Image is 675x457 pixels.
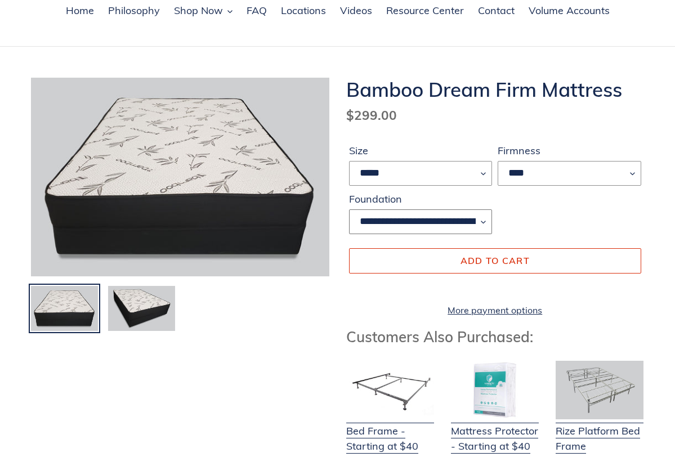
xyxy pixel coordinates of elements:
[168,3,238,20] button: Shop Now
[478,4,515,17] span: Contact
[102,3,166,20] a: Philosophy
[556,361,643,419] img: Adjustable Base
[334,3,378,20] a: Videos
[386,4,464,17] span: Resource Center
[30,285,99,331] img: Load image into Gallery viewer, Bamboo Dream Firm Mattress
[349,143,493,158] label: Size
[346,361,434,419] img: Bed Frame
[346,328,645,346] h3: Customers Also Purchased:
[340,4,372,17] span: Videos
[472,3,520,20] a: Contact
[556,409,643,454] a: Rize Platform Bed Frame
[281,4,326,17] span: Locations
[346,78,645,101] h1: Bamboo Dream Firm Mattress
[247,4,267,17] span: FAQ
[498,143,641,158] label: Firmness
[451,409,539,454] a: Mattress Protector - Starting at $40
[66,4,94,17] span: Home
[529,4,610,17] span: Volume Accounts
[108,4,160,17] span: Philosophy
[275,3,332,20] a: Locations
[349,303,642,317] a: More payment options
[349,248,642,273] button: Add to cart
[461,255,530,266] span: Add to cart
[60,3,100,20] a: Home
[241,3,272,20] a: FAQ
[451,361,539,419] img: Mattress Protector
[346,107,397,123] span: $299.00
[523,3,615,20] a: Volume Accounts
[107,285,176,331] img: Load image into Gallery viewer, Bamboo Dream Firm Mattress
[381,3,470,20] a: Resource Center
[346,409,434,454] a: Bed Frame - Starting at $40
[349,191,493,207] label: Foundation
[174,4,223,17] span: Shop Now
